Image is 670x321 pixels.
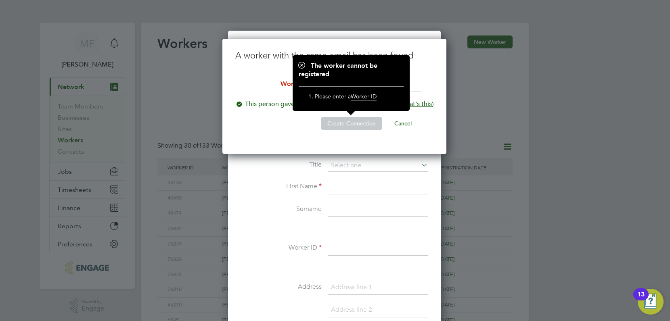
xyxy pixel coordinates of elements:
[241,160,322,169] label: Title
[241,205,322,213] label: Surname
[328,303,428,317] input: Address line 2
[328,280,428,295] input: Address line 1
[241,182,322,191] label: First Name
[388,117,418,130] button: Cancel
[235,100,433,117] li: This person gave me permission to access their data ( )
[401,100,432,108] span: what's this
[637,294,645,305] div: 13
[235,50,433,62] h3: A worker with the same email has been found
[235,80,316,88] label: Worker ID
[351,93,377,100] span: Worker ID
[328,160,428,172] input: Select one
[241,283,322,291] label: Address
[321,117,382,130] button: Create Connection
[241,244,322,252] label: Worker ID
[299,62,404,79] h1: The worker cannot be registered
[315,93,396,104] li: Please enter a
[638,289,664,315] button: Open Resource Center, 13 new notifications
